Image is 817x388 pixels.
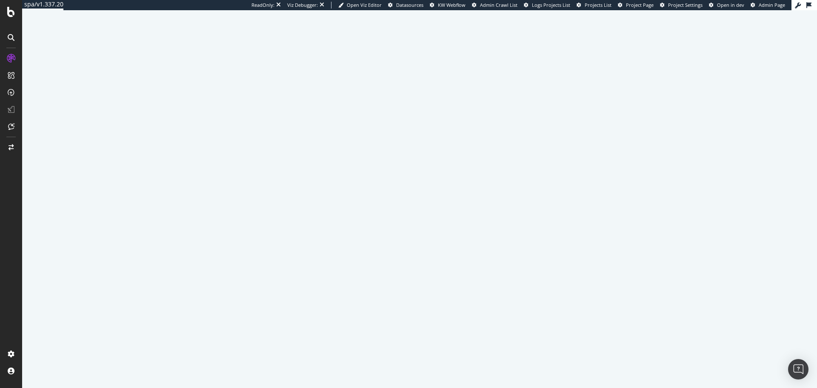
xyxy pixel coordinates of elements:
span: Datasources [396,2,423,8]
div: Open Intercom Messenger [788,359,808,379]
div: ReadOnly: [251,2,274,9]
a: Admin Crawl List [472,2,517,9]
a: Open Viz Editor [338,2,382,9]
a: Datasources [388,2,423,9]
span: Logs Projects List [532,2,570,8]
a: Project Page [618,2,654,9]
span: Project Page [626,2,654,8]
span: KW Webflow [438,2,466,8]
a: KW Webflow [430,2,466,9]
a: Admin Page [751,2,785,9]
span: Admin Page [759,2,785,8]
a: Project Settings [660,2,703,9]
span: Projects List [585,2,611,8]
span: Open in dev [717,2,744,8]
div: animation [389,177,450,208]
span: Open Viz Editor [347,2,382,8]
span: Project Settings [668,2,703,8]
div: Viz Debugger: [287,2,318,9]
a: Open in dev [709,2,744,9]
a: Projects List [577,2,611,9]
span: Admin Crawl List [480,2,517,8]
a: Logs Projects List [524,2,570,9]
